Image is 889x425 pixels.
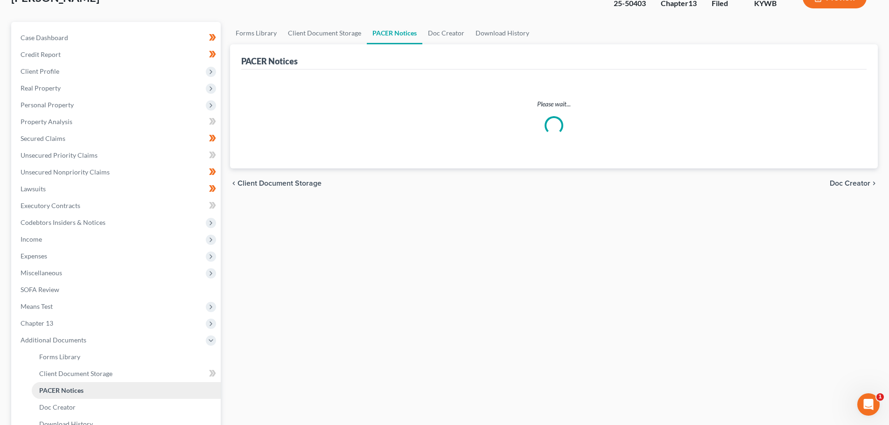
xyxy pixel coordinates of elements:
[39,369,112,377] span: Client Document Storage
[21,101,74,109] span: Personal Property
[21,319,53,327] span: Chapter 13
[21,34,68,42] span: Case Dashboard
[21,202,80,209] span: Executory Contracts
[32,382,221,399] a: PACER Notices
[13,147,221,164] a: Unsecured Priority Claims
[230,180,238,187] i: chevron_left
[21,218,105,226] span: Codebtors Insiders & Notices
[13,29,221,46] a: Case Dashboard
[13,113,221,130] a: Property Analysis
[282,22,367,44] a: Client Document Storage
[39,386,84,394] span: PACER Notices
[230,180,322,187] button: chevron_left Client Document Storage
[13,197,221,214] a: Executory Contracts
[21,84,61,92] span: Real Property
[230,22,282,44] a: Forms Library
[39,403,76,411] span: Doc Creator
[13,181,221,197] a: Lawsuits
[870,180,878,187] i: chevron_right
[32,399,221,416] a: Doc Creator
[13,46,221,63] a: Credit Report
[830,180,878,187] button: Doc Creator chevron_right
[876,393,884,401] span: 1
[422,22,470,44] a: Doc Creator
[21,118,72,125] span: Property Analysis
[21,235,42,243] span: Income
[367,22,422,44] a: PACER Notices
[21,302,53,310] span: Means Test
[39,353,80,361] span: Forms Library
[21,252,47,260] span: Expenses
[21,134,65,142] span: Secured Claims
[21,336,86,344] span: Additional Documents
[21,269,62,277] span: Miscellaneous
[21,67,59,75] span: Client Profile
[21,286,59,293] span: SOFA Review
[21,185,46,193] span: Lawsuits
[21,50,61,58] span: Credit Report
[32,365,221,382] a: Client Document Storage
[21,151,98,159] span: Unsecured Priority Claims
[470,22,535,44] a: Download History
[238,180,322,187] span: Client Document Storage
[13,281,221,298] a: SOFA Review
[21,168,110,176] span: Unsecured Nonpriority Claims
[243,99,865,109] p: Please wait...
[32,348,221,365] a: Forms Library
[241,56,298,67] div: PACER Notices
[857,393,880,416] iframe: Intercom live chat
[13,130,221,147] a: Secured Claims
[13,164,221,181] a: Unsecured Nonpriority Claims
[830,180,870,187] span: Doc Creator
